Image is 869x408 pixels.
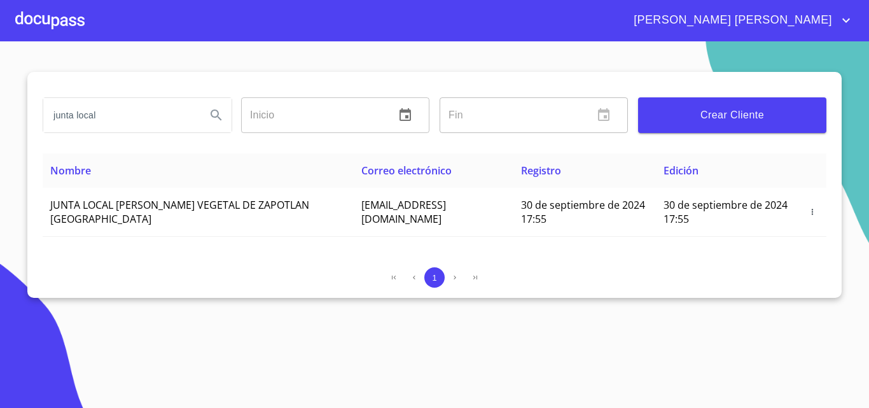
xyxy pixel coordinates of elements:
[624,10,854,31] button: account of current user
[638,97,826,133] button: Crear Cliente
[624,10,838,31] span: [PERSON_NAME] [PERSON_NAME]
[50,164,91,178] span: Nombre
[201,100,232,130] button: Search
[521,198,645,226] span: 30 de septiembre de 2024 17:55
[664,164,699,178] span: Edición
[50,198,309,226] span: JUNTA LOCAL [PERSON_NAME] VEGETAL DE ZAPOTLAN [GEOGRAPHIC_DATA]
[43,98,196,132] input: search
[361,198,446,226] span: [EMAIL_ADDRESS][DOMAIN_NAME]
[521,164,561,178] span: Registro
[432,273,436,283] span: 1
[424,267,445,288] button: 1
[664,198,788,226] span: 30 de septiembre de 2024 17:55
[648,106,816,124] span: Crear Cliente
[361,164,452,178] span: Correo electrónico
